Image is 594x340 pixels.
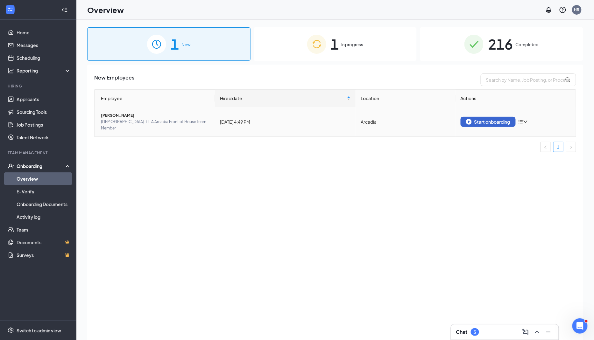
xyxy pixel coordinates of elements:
[566,142,576,152] li: Next Page
[220,95,346,102] span: Hired date
[481,73,576,86] input: Search by Name, Job Posting, or Process
[554,142,563,152] a: 1
[95,90,215,107] th: Employee
[61,7,68,13] svg: Collapse
[572,318,588,334] iframe: Intercom live chat
[17,198,71,211] a: Onboarding Documents
[342,41,364,48] span: In progress
[545,328,552,336] svg: Minimize
[101,119,210,131] span: [DEMOGRAPHIC_DATA]-fil-A Arcadia Front of House Team Member
[520,327,531,337] button: ComposeMessage
[94,73,134,86] span: New Employees
[17,163,66,169] div: Onboarding
[17,172,71,185] a: Overview
[171,33,179,55] span: 1
[87,4,124,15] h1: Overview
[17,67,71,74] div: Reporting
[17,249,71,261] a: SurveysCrown
[488,33,513,55] span: 216
[559,6,567,14] svg: QuestionInfo
[17,39,71,52] a: Messages
[17,26,71,39] a: Home
[545,6,553,14] svg: Notifications
[532,327,542,337] button: ChevronUp
[543,327,554,337] button: Minimize
[522,328,529,336] svg: ComposeMessage
[8,327,14,334] svg: Settings
[569,145,573,149] span: right
[523,120,528,124] span: down
[356,90,456,107] th: Location
[544,145,548,149] span: left
[541,142,551,152] li: Previous Page
[17,52,71,64] a: Scheduling
[456,90,576,107] th: Actions
[17,106,71,118] a: Sourcing Tools
[518,119,523,124] span: bars
[8,163,14,169] svg: UserCheck
[17,211,71,223] a: Activity log
[8,83,70,89] div: Hiring
[533,328,541,336] svg: ChevronUp
[331,33,339,55] span: 1
[515,41,539,48] span: Completed
[220,118,350,125] div: [DATE] 4:49 PM
[17,185,71,198] a: E-Verify
[456,329,468,336] h3: Chat
[461,117,516,127] button: Start onboarding
[17,93,71,106] a: Applicants
[356,107,456,136] td: Arcadia
[8,150,70,156] div: Team Management
[181,41,190,48] span: New
[7,6,13,13] svg: WorkstreamLogo
[17,327,61,334] div: Switch to admin view
[17,131,71,144] a: Talent Network
[474,330,476,335] div: 3
[553,142,563,152] li: 1
[574,7,580,12] div: HR
[17,236,71,249] a: DocumentsCrown
[17,118,71,131] a: Job Postings
[566,142,576,152] button: right
[8,67,14,74] svg: Analysis
[101,112,210,119] span: [PERSON_NAME]
[541,142,551,152] button: left
[17,223,71,236] a: Team
[466,119,510,125] div: Start onboarding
